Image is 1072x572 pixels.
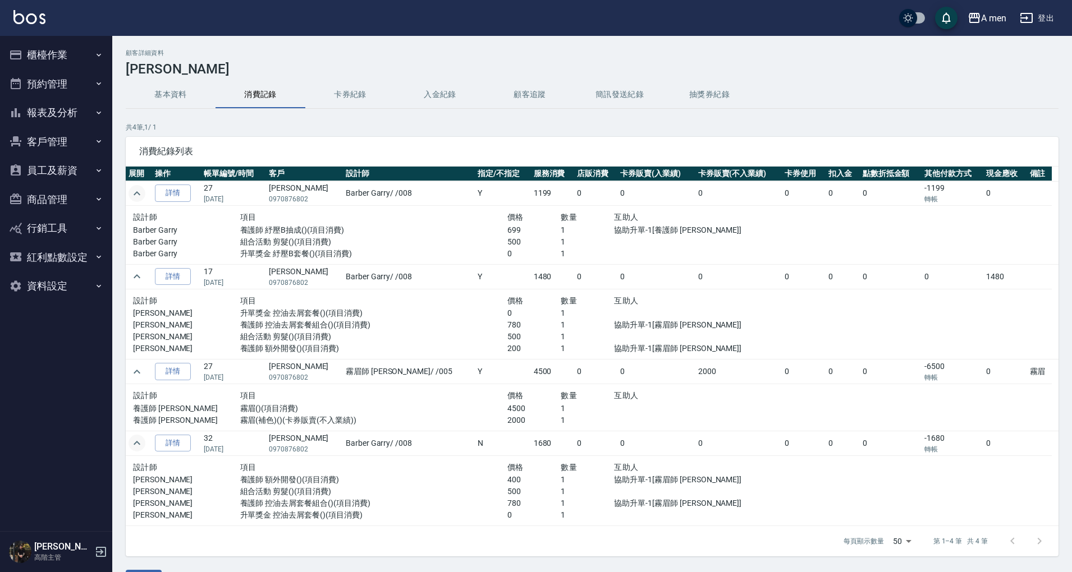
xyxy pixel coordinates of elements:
p: [DATE] [204,372,263,382]
span: 數量 [561,391,577,400]
th: 設計師 [343,167,475,181]
p: 780 [507,319,561,331]
span: 項目 [240,296,256,305]
p: 500 [507,331,561,343]
p: 升單獎金 控油去屑套餐()(項目消費) [240,307,507,319]
td: Y [475,181,531,206]
th: 操作 [152,167,201,181]
p: 0 [507,509,561,521]
span: 設計師 [133,391,157,400]
th: 現金應收 [983,167,1027,181]
span: 數量 [561,213,577,222]
td: [PERSON_NAME] [266,431,343,455]
td: 0 [695,431,782,455]
span: 價格 [507,391,524,400]
p: [PERSON_NAME] [133,497,240,509]
span: 互助人 [614,391,638,400]
p: Barber Garry [133,248,240,260]
button: 登出 [1015,8,1059,29]
p: 1 [561,403,614,414]
p: 協助升單-1[養護師 [PERSON_NAME]] [614,224,775,236]
th: 展開 [126,167,152,181]
span: 互助人 [614,463,638,472]
span: 互助人 [614,213,638,222]
p: 第 1–4 筆 共 4 筆 [933,536,988,546]
td: 27 [201,181,266,206]
td: 0 [860,264,922,289]
td: 17 [201,264,266,289]
p: 699 [507,224,561,236]
td: -1680 [922,431,983,455]
td: 0 [695,264,782,289]
th: 卡券販賣(入業績) [617,167,695,181]
img: Person [9,541,31,563]
td: 27 [201,359,266,384]
div: 50 [888,526,915,556]
p: [DATE] [204,278,263,288]
p: 養護師 控油去屑套餐組合()(項目消費) [240,497,507,509]
p: [PERSON_NAME] [133,331,240,343]
p: 養護師 額外開發()(項目消費) [240,343,507,354]
p: 1 [561,248,614,260]
td: 0 [782,181,825,206]
td: 0 [782,431,825,455]
th: 帳單編號/時間 [201,167,266,181]
td: 0 [826,431,860,455]
p: 400 [507,474,561,486]
span: 設計師 [133,463,157,472]
td: -1199 [922,181,983,206]
p: [PERSON_NAME] [133,474,240,486]
p: 780 [507,497,561,509]
p: 組合活動 剪髮()(項目消費) [240,236,507,248]
td: Y [475,359,531,384]
p: Barber Garry [133,224,240,236]
p: 1 [561,486,614,497]
p: 1 [561,414,614,426]
span: 消費紀錄列表 [139,146,1045,157]
button: 客戶管理 [4,127,108,156]
td: 0 [983,181,1027,206]
td: 0 [860,181,922,206]
td: Barber Garry / /008 [343,181,475,206]
th: 點數折抵金額 [860,167,922,181]
p: [PERSON_NAME] [133,509,240,521]
p: 1 [561,343,614,354]
p: 養護師 紓壓B抽成()(項目消費) [240,224,507,236]
th: 備註 [1027,167,1052,181]
td: 4500 [531,359,574,384]
th: 指定/不指定 [475,167,531,181]
p: Barber Garry [133,236,240,248]
button: 顧客追蹤 [485,81,575,108]
p: 1 [561,474,614,486]
p: 2000 [507,414,561,426]
p: 轉帳 [924,444,981,454]
th: 扣入金 [826,167,860,181]
p: 養護師 [PERSON_NAME] [133,414,240,426]
p: 組合活動 剪髮()(項目消費) [240,331,507,343]
td: 霧眉師 [PERSON_NAME] / /005 [343,359,475,384]
span: 數量 [561,463,577,472]
button: 消費記錄 [216,81,305,108]
td: 0 [617,431,695,455]
div: A men [981,11,1006,25]
span: 價格 [507,463,524,472]
td: 0 [574,181,617,206]
td: 0 [574,264,617,289]
p: 協助升單-1[霧眉師 [PERSON_NAME]] [614,497,775,509]
td: 0 [617,264,695,289]
button: 簡訊發送紀錄 [575,81,665,108]
p: 協助升單-1[霧眉師 [PERSON_NAME]] [614,474,775,486]
h5: [PERSON_NAME] [34,541,91,552]
h2: 顧客詳細資料 [126,49,1059,57]
p: 1 [561,236,614,248]
p: 共 4 筆, 1 / 1 [126,122,1059,132]
td: 0 [695,181,782,206]
th: 店販消費 [574,167,617,181]
button: expand row [129,363,145,380]
p: 0970876802 [269,194,340,204]
td: N [475,431,531,455]
button: expand row [129,268,145,285]
button: 行銷工具 [4,214,108,243]
td: -6500 [922,359,983,384]
button: 員工及薪資 [4,156,108,185]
